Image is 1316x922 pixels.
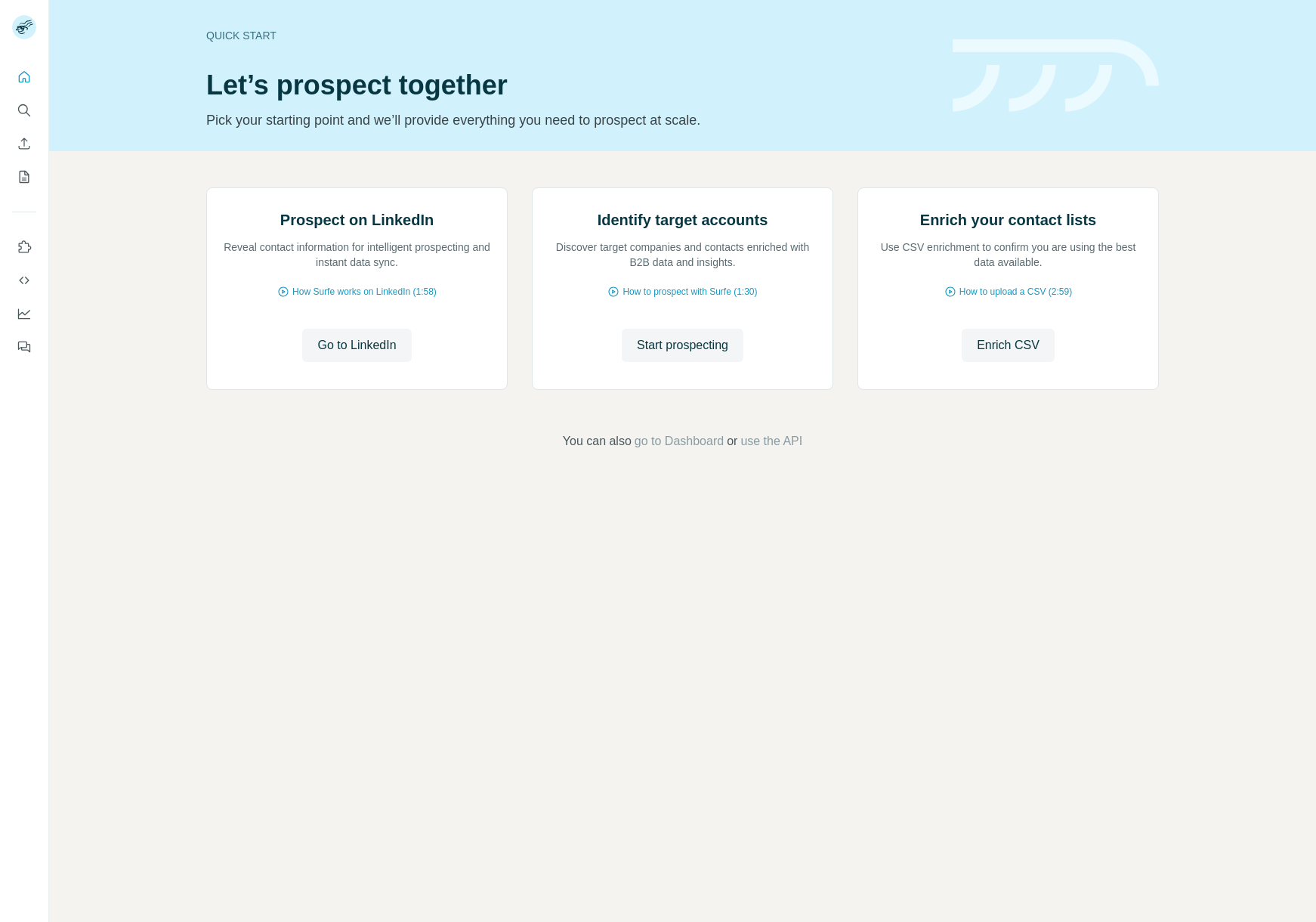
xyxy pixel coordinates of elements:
button: My lists [12,163,36,190]
button: Use Surfe API [12,267,36,294]
span: Go to LinkedIn [317,336,396,354]
p: Use CSV enrichment to confirm you are using the best data available. [873,240,1143,270]
button: use the API [740,432,802,450]
button: Go to LinkedIn [302,329,411,362]
span: You can also [563,432,632,450]
span: Enrich CSV [977,336,1040,354]
span: Start prospecting [637,336,728,354]
button: Dashboard [12,300,36,327]
span: or [727,432,737,450]
span: How Surfe works on LinkedIn (1:58) [292,285,437,299]
button: Use Surfe on LinkedIn [12,234,36,261]
button: Search [12,97,36,124]
button: Start prospecting [622,329,743,362]
button: go to Dashboard [635,432,724,450]
button: Feedback [12,333,36,360]
p: Pick your starting point and we’ll provide everything you need to prospect at scale. [206,110,934,131]
img: banner [953,39,1159,113]
button: Enrich CSV [962,329,1055,362]
div: Quick start [206,28,934,43]
button: Enrich CSV [12,130,36,157]
h2: Enrich your contact lists [920,209,1096,230]
h2: Prospect on LinkedIn [280,209,434,230]
span: How to prospect with Surfe (1:30) [622,285,757,299]
button: Quick start [12,63,36,91]
h1: Let’s prospect together [206,70,934,101]
p: Reveal contact information for intelligent prospecting and instant data sync. [222,240,492,270]
h2: Identify target accounts [598,209,768,230]
span: How to upload a CSV (2:59) [959,285,1072,299]
p: Discover target companies and contacts enriched with B2B data and insights. [548,240,817,270]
